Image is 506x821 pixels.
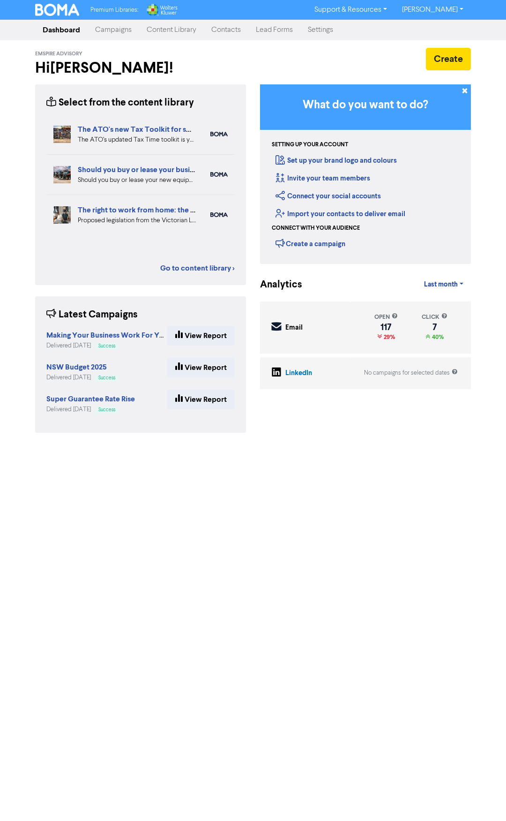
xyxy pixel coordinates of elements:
div: open [374,313,398,322]
a: Import your contacts to deliver email [275,210,405,218]
span: Success [98,376,115,380]
img: boma [210,132,228,137]
div: Setting up your account [272,141,348,149]
h2: Hi [PERSON_NAME] ! [35,59,246,77]
button: Create [426,48,471,70]
a: Campaigns [88,21,139,39]
a: Content Library [139,21,204,39]
div: Proposed legislation from the Victorian Labor Government could offer your employees the right to ... [78,216,196,226]
img: boma [210,212,228,218]
strong: Super Guarantee Rate Rise [46,394,135,404]
a: View Report [167,390,235,409]
a: View Report [167,326,235,346]
div: Analytics [260,278,283,292]
strong: NSW Budget 2025 [46,362,107,372]
a: Dashboard [35,21,88,39]
strong: Making Your Business Work For You [46,331,168,340]
a: Invite your team members [275,174,370,183]
span: Success [98,344,115,348]
a: View Report [167,358,235,377]
a: Settings [300,21,341,39]
a: NSW Budget 2025 [46,364,107,371]
img: boma_accounting [210,172,228,177]
div: Email [285,323,303,333]
a: Should you buy or lease your business assets? [78,165,230,174]
img: Wolters Kluwer [146,4,178,16]
span: Success [98,407,115,412]
a: [PERSON_NAME] [394,2,471,17]
span: 29% [382,333,395,341]
a: Lead Forms [248,21,300,39]
a: Contacts [204,21,248,39]
a: Connect your social accounts [275,192,381,201]
div: Create a campaign [275,236,345,250]
div: Select from the content library [46,96,194,110]
div: 7 [422,324,447,331]
span: Last month [424,280,458,289]
a: The right to work from home: the potential impact for your employees and business [78,205,357,215]
h3: What do you want to do? [274,98,457,112]
div: Delivered [DATE] [46,405,135,414]
div: Delivered [DATE] [46,341,167,350]
a: Support & Resources [307,2,394,17]
div: The ATO’s updated Tax Time toolkit is your 101 guide to business taxes. We’ve summarised the key ... [78,135,196,145]
iframe: Chat Widget [459,776,506,821]
a: Set up your brand logo and colours [275,156,397,165]
div: Delivered [DATE] [46,373,119,382]
div: 117 [374,324,398,331]
a: Go to content library > [160,263,235,274]
div: No campaigns for selected dates [364,369,458,377]
a: Last month [417,275,471,294]
span: EMspire Advisory [35,51,82,57]
div: LinkedIn [285,368,312,379]
a: Making Your Business Work For You [46,332,168,339]
a: Super Guarantee Rate Rise [46,396,135,403]
span: 40% [430,333,444,341]
a: The ATO's new Tax Toolkit for small business owners [78,125,257,134]
img: BOMA Logo [35,4,79,16]
div: Getting Started in BOMA [260,84,471,264]
span: Premium Libraries: [90,7,138,13]
div: Should you buy or lease your new equipment? Here are some pros and cons of each. We also can revi... [78,175,196,185]
div: Latest Campaigns [46,308,138,322]
div: Connect with your audience [272,224,360,233]
div: click [422,313,447,322]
